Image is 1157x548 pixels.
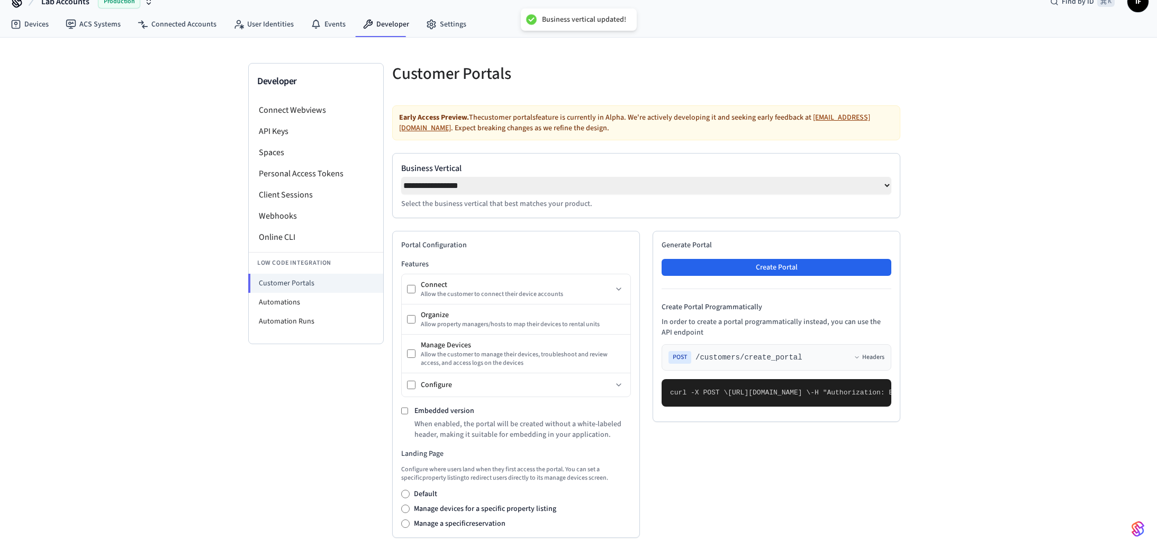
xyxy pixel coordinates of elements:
[662,259,891,276] button: Create Portal
[249,293,383,312] li: Automations
[249,312,383,331] li: Automation Runs
[421,320,625,329] div: Allow property managers/hosts to map their devices to rental units
[421,351,625,367] div: Allow the customer to manage their devices, troubleshoot and review access, and access logs on th...
[392,105,900,140] div: The customer portals feature is currently in Alpha. We're actively developing it and seeking earl...
[249,205,383,227] li: Webhooks
[249,142,383,163] li: Spaces
[728,389,810,397] span: [URL][DOMAIN_NAME] \
[354,15,418,34] a: Developer
[257,74,375,89] h3: Developer
[225,15,302,34] a: User Identities
[248,274,383,293] li: Customer Portals
[414,406,474,416] label: Embedded version
[249,184,383,205] li: Client Sessions
[249,227,383,248] li: Online CLI
[670,389,728,397] span: curl -X POST \
[421,290,612,299] div: Allow the customer to connect their device accounts
[662,240,891,250] h2: Generate Portal
[302,15,354,34] a: Events
[401,240,631,250] h2: Portal Configuration
[401,465,631,482] p: Configure where users land when they first access the portal. You can set a specific property lis...
[1132,520,1144,537] img: SeamLogoGradient.69752ec5.svg
[249,252,383,274] li: Low Code Integration
[810,389,1008,397] span: -H "Authorization: Bearer seam_api_key_123456" \
[414,518,505,529] label: Manage a specific reservation
[392,63,640,85] h5: Customer Portals
[399,112,469,123] strong: Early Access Preview.
[399,112,870,133] a: [EMAIL_ADDRESS][DOMAIN_NAME]
[414,504,556,514] label: Manage devices for a specific property listing
[401,448,631,459] h3: Landing Page
[668,351,691,364] span: POST
[421,380,612,390] div: Configure
[662,302,891,312] h4: Create Portal Programmatically
[421,280,612,290] div: Connect
[695,352,802,363] span: /customers/create_portal
[2,15,57,34] a: Devices
[249,163,383,184] li: Personal Access Tokens
[414,419,631,440] p: When enabled, the portal will be created without a white-labeled header, making it suitable for e...
[401,259,631,269] h3: Features
[249,100,383,121] li: Connect Webviews
[401,162,891,175] label: Business Vertical
[662,317,891,338] p: In order to create a portal programmatically instead, you can use the API endpoint
[421,310,625,320] div: Organize
[401,199,891,209] p: Select the business vertical that best matches your product.
[129,15,225,34] a: Connected Accounts
[854,353,884,362] button: Headers
[414,489,437,499] label: Default
[542,15,626,24] div: Business vertical updated!
[418,15,475,34] a: Settings
[57,15,129,34] a: ACS Systems
[421,340,625,351] div: Manage Devices
[249,121,383,142] li: API Keys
